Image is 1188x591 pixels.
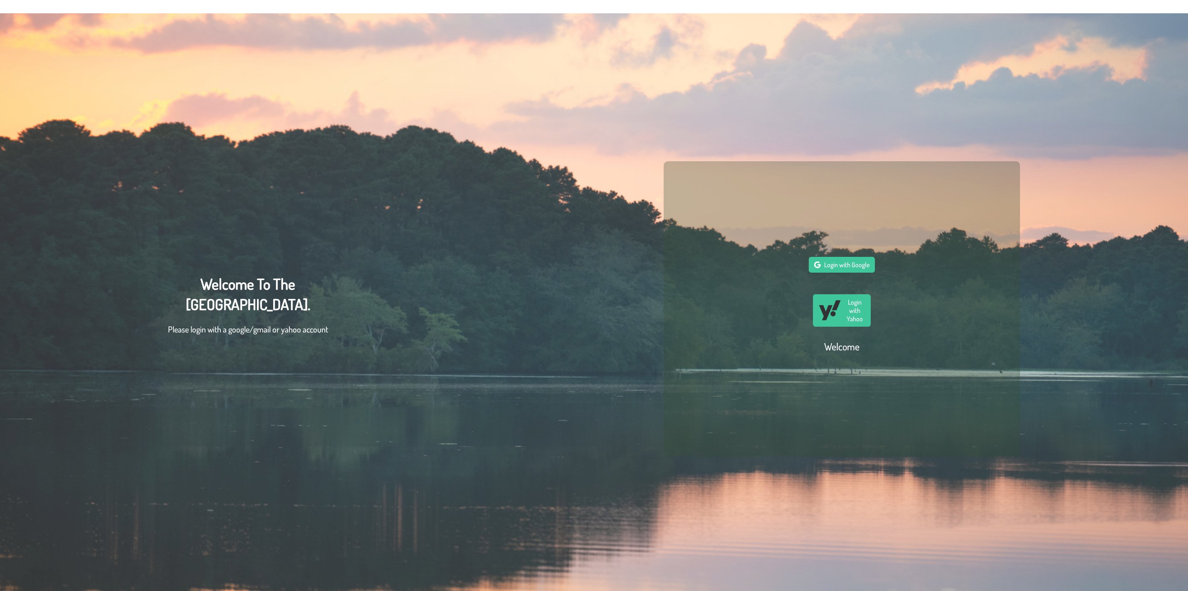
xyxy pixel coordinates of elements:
button: Login with Yahoo [813,294,871,327]
h2: Welcome [824,340,860,353]
span: Login with Yahoo [845,298,866,323]
div: Welcome To The [GEOGRAPHIC_DATA]. [168,274,328,344]
span: Login with Google [824,261,869,269]
p: Please login with a google/gmail or yahoo account [168,323,328,335]
button: Login with Google [809,257,875,273]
